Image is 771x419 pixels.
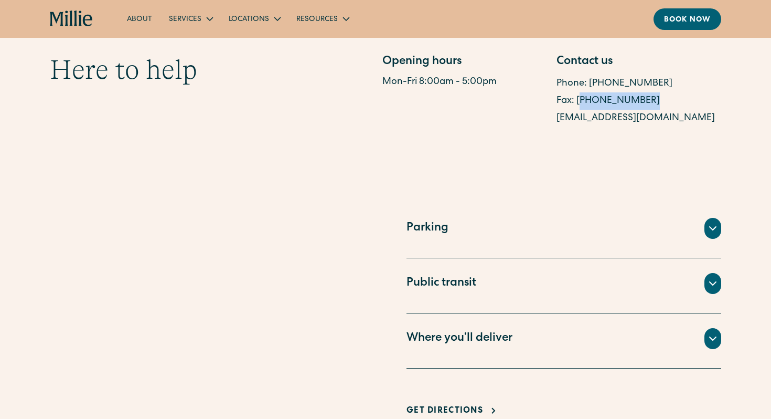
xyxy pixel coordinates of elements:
[160,10,220,27] div: Services
[406,405,500,417] a: Get Directions
[220,10,288,27] div: Locations
[382,75,547,89] div: Mon-Fri 8:00am - 5:00pm
[556,113,715,123] a: [EMAIL_ADDRESS][DOMAIN_NAME]
[119,10,160,27] a: About
[406,220,448,237] div: Parking
[382,54,547,71] div: Opening hours
[556,79,672,88] a: Phone: [PHONE_NUMBER]
[556,96,660,106] a: Fax: [PHONE_NUMBER]
[50,11,93,27] a: home
[50,54,197,86] h2: Here to help
[406,405,483,417] div: Get Directions
[556,54,721,71] div: Contact us
[296,14,338,25] div: Resources
[664,15,711,26] div: Book now
[406,275,476,292] div: Public transit
[288,10,357,27] div: Resources
[229,14,269,25] div: Locations
[654,8,721,30] a: Book now
[169,14,201,25] div: Services
[406,330,512,348] div: Where you’ll deliver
